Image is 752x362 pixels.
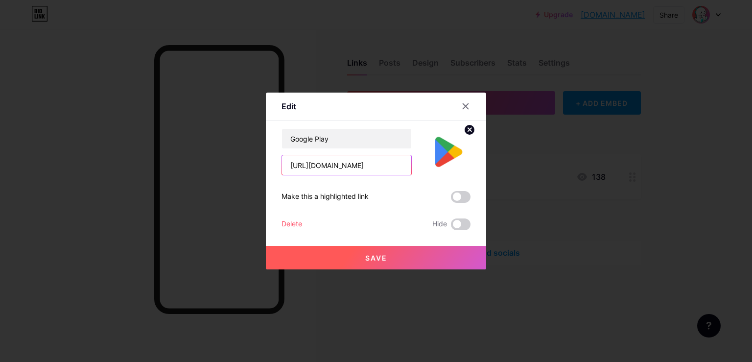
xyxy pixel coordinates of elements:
img: link_thumbnail [423,128,470,175]
input: Title [282,129,411,148]
div: Delete [282,218,302,230]
div: Make this a highlighted link [282,191,369,203]
span: Save [365,254,387,262]
button: Save [266,246,486,269]
span: Hide [432,218,447,230]
div: Edit [282,100,296,112]
input: URL [282,155,411,175]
